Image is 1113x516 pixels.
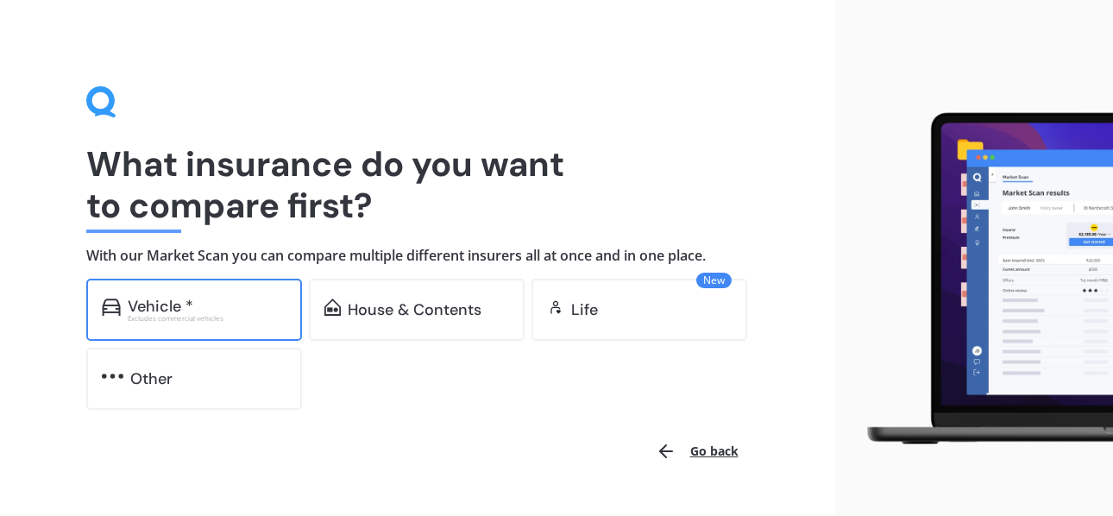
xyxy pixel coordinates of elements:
[128,315,286,322] div: Excludes commercial vehicles
[348,301,481,318] div: House & Contents
[102,299,121,316] img: car.f15378c7a67c060ca3f3.svg
[324,299,341,316] img: home-and-contents.b802091223b8502ef2dd.svg
[128,298,193,315] div: Vehicle *
[86,247,749,265] h4: With our Market Scan you can compare multiple different insurers all at once and in one place.
[547,299,564,316] img: life.f720d6a2d7cdcd3ad642.svg
[645,431,749,472] button: Go back
[130,370,173,387] div: Other
[571,301,598,318] div: Life
[102,368,123,385] img: other.81dba5aafe580aa69f38.svg
[86,143,749,226] h1: What insurance do you want to compare first?
[696,273,732,288] span: New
